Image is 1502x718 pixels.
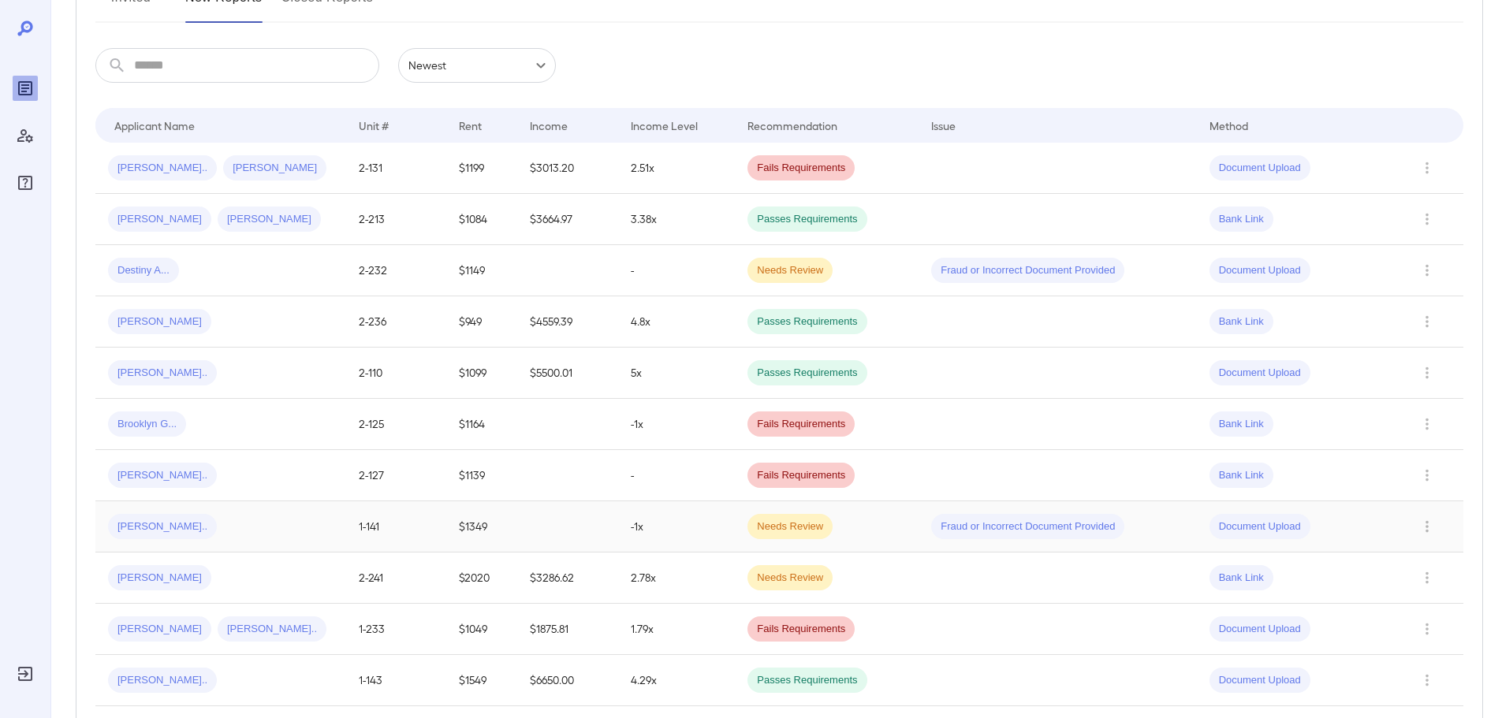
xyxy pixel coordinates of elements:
[1209,417,1273,432] span: Bank Link
[618,296,736,348] td: 4.8x
[1209,116,1248,135] div: Method
[747,314,867,329] span: Passes Requirements
[747,622,855,637] span: Fails Requirements
[618,655,736,706] td: 4.29x
[108,673,217,688] span: [PERSON_NAME]..
[108,622,211,637] span: [PERSON_NAME]
[446,348,517,399] td: $1099
[1209,673,1310,688] span: Document Upload
[1209,161,1310,176] span: Document Upload
[108,263,179,278] span: Destiny A...
[931,519,1124,534] span: Fraud or Incorrect Document Provided
[747,263,833,278] span: Needs Review
[446,552,517,604] td: $2020
[618,501,736,552] td: -1x
[446,450,517,501] td: $1139
[108,571,211,586] span: [PERSON_NAME]
[398,48,556,83] div: Newest
[108,366,217,381] span: [PERSON_NAME]..
[517,604,617,655] td: $1875.81
[346,348,446,399] td: 2-110
[108,212,211,227] span: [PERSON_NAME]
[1209,263,1310,278] span: Document Upload
[1209,571,1273,586] span: Bank Link
[1209,622,1310,637] span: Document Upload
[1414,668,1440,693] button: Row Actions
[446,245,517,296] td: $1149
[1414,206,1440,232] button: Row Actions
[1209,519,1310,534] span: Document Upload
[1414,514,1440,539] button: Row Actions
[108,417,186,432] span: Brooklyn G...
[618,245,736,296] td: -
[618,450,736,501] td: -
[459,116,484,135] div: Rent
[346,143,446,194] td: 2-131
[446,143,517,194] td: $1199
[218,212,321,227] span: [PERSON_NAME]
[346,194,446,245] td: 2-213
[346,450,446,501] td: 2-127
[631,116,698,135] div: Income Level
[1209,212,1273,227] span: Bank Link
[13,661,38,686] div: Log Out
[517,655,617,706] td: $6650.00
[346,501,446,552] td: 1-141
[1209,366,1310,381] span: Document Upload
[446,655,517,706] td: $1549
[108,519,217,534] span: [PERSON_NAME]..
[747,571,833,586] span: Needs Review
[530,116,568,135] div: Income
[13,76,38,101] div: Reports
[931,116,956,135] div: Issue
[747,468,855,483] span: Fails Requirements
[108,161,217,176] span: [PERSON_NAME]..
[1414,463,1440,488] button: Row Actions
[747,161,855,176] span: Fails Requirements
[747,673,867,688] span: Passes Requirements
[1414,360,1440,385] button: Row Actions
[223,161,326,176] span: [PERSON_NAME]
[446,604,517,655] td: $1049
[618,604,736,655] td: 1.79x
[1209,468,1273,483] span: Bank Link
[346,655,446,706] td: 1-143
[346,604,446,655] td: 1-233
[931,263,1124,278] span: Fraud or Incorrect Document Provided
[747,417,855,432] span: Fails Requirements
[13,170,38,195] div: FAQ
[346,399,446,450] td: 2-125
[13,123,38,148] div: Manage Users
[446,501,517,552] td: $1349
[747,212,867,227] span: Passes Requirements
[618,399,736,450] td: -1x
[1414,565,1440,590] button: Row Actions
[1414,258,1440,283] button: Row Actions
[346,296,446,348] td: 2-236
[1414,155,1440,180] button: Row Actions
[446,399,517,450] td: $1164
[346,245,446,296] td: 2-232
[114,116,195,135] div: Applicant Name
[218,622,326,637] span: [PERSON_NAME]..
[359,116,389,135] div: Unit #
[517,296,617,348] td: $4559.39
[517,143,617,194] td: $3013.20
[108,314,211,329] span: [PERSON_NAME]
[747,366,867,381] span: Passes Requirements
[618,143,736,194] td: 2.51x
[1414,616,1440,642] button: Row Actions
[446,296,517,348] td: $949
[747,116,837,135] div: Recommendation
[747,519,833,534] span: Needs Review
[1209,314,1273,329] span: Bank Link
[1414,309,1440,334] button: Row Actions
[446,194,517,245] td: $1084
[108,468,217,483] span: [PERSON_NAME]..
[517,552,617,604] td: $3286.62
[517,194,617,245] td: $3664.97
[346,552,446,604] td: 2-241
[618,552,736,604] td: 2.78x
[1414,411,1440,437] button: Row Actions
[618,194,736,245] td: 3.38x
